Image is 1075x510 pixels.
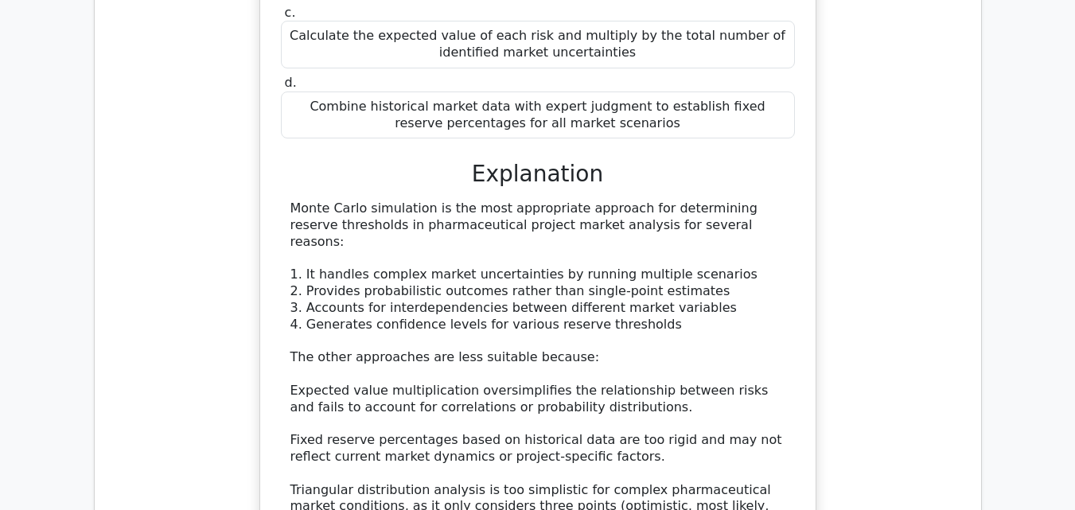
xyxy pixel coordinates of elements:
[285,5,296,20] span: c.
[281,21,795,68] div: Calculate the expected value of each risk and multiply by the total number of identified market u...
[281,91,795,139] div: Combine historical market data with expert judgment to establish fixed reserve percentages for al...
[290,161,785,188] h3: Explanation
[285,75,297,90] span: d.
